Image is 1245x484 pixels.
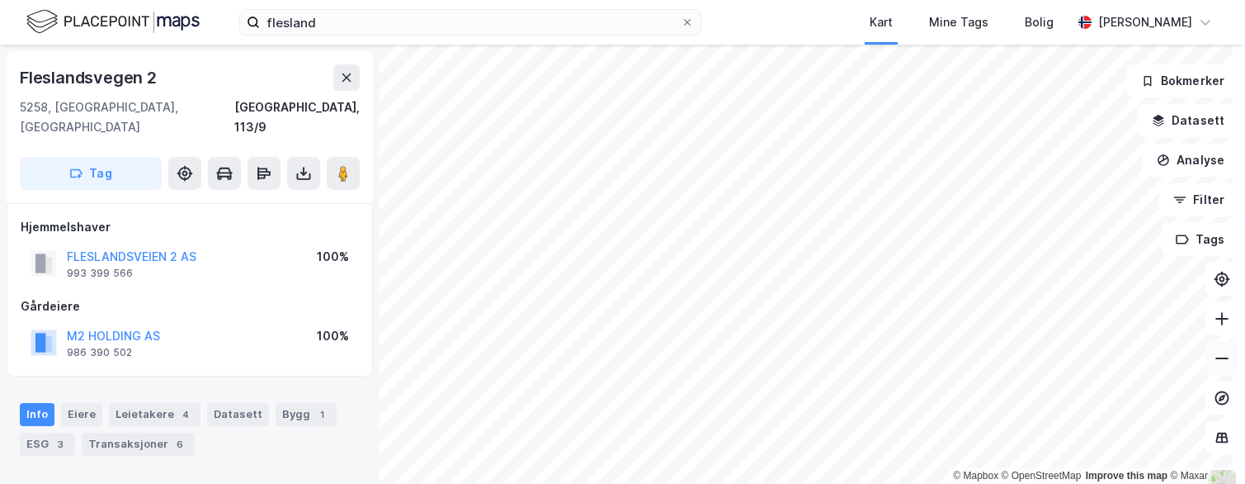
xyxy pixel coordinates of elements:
div: [GEOGRAPHIC_DATA], 113/9 [234,97,360,137]
input: Søk på adresse, matrikkel, gårdeiere, leietakere eller personer [260,10,681,35]
div: 5258, [GEOGRAPHIC_DATA], [GEOGRAPHIC_DATA] [20,97,234,137]
button: Filter [1159,183,1238,216]
div: Info [20,403,54,426]
iframe: Chat Widget [1162,405,1245,484]
a: OpenStreetMap [1002,470,1082,482]
div: 1 [314,406,330,423]
button: Bokmerker [1127,64,1238,97]
div: Datasett [207,403,269,426]
div: Kontrollprogram for chat [1162,405,1245,484]
a: Mapbox [953,470,998,482]
div: Eiere [61,403,102,426]
div: Bolig [1025,12,1054,32]
div: 6 [172,436,188,453]
div: 100% [317,326,349,346]
div: Gårdeiere [21,297,359,316]
div: Fleslandsvegen 2 [20,64,160,91]
button: Analyse [1143,144,1238,177]
button: Datasett [1138,104,1238,137]
div: 993 399 566 [67,267,133,280]
a: Improve this map [1086,470,1167,482]
button: Tag [20,157,162,190]
button: Tags [1162,223,1238,256]
div: Kart [870,12,893,32]
div: 100% [317,247,349,267]
img: logo.f888ab2527a4732fd821a326f86c7f29.svg [26,7,200,36]
div: Transaksjoner [82,433,195,456]
div: Hjemmelshaver [21,217,359,237]
div: Mine Tags [929,12,988,32]
div: 4 [177,406,194,423]
div: Leietakere [109,403,200,426]
div: 986 390 502 [67,346,132,359]
div: [PERSON_NAME] [1098,12,1192,32]
div: ESG [20,433,75,456]
div: 3 [52,436,68,453]
div: Bygg [276,403,337,426]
